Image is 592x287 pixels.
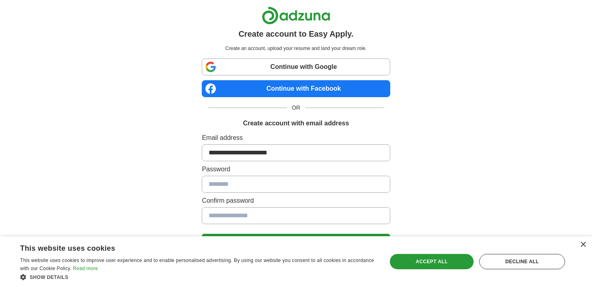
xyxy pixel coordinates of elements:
div: Show details [20,273,376,281]
span: Show details [30,275,68,280]
div: This website uses cookies [20,241,356,253]
span: This website uses cookies to improve user experience and to enable personalised advertising. By u... [20,258,374,271]
a: Continue with Google [202,58,390,75]
h1: Create account to Easy Apply. [238,28,354,40]
label: Password [202,164,390,174]
div: Accept all [390,254,474,269]
button: Create Account [202,234,390,251]
div: Decline all [479,254,565,269]
img: Adzuna logo [262,6,330,25]
label: Confirm password [202,196,390,206]
div: Close [580,242,586,248]
p: Create an account, upload your resume and land your dream role. [203,45,388,52]
a: Read more, opens a new window [73,266,98,271]
a: Continue with Facebook [202,80,390,97]
label: Email address [202,133,390,143]
span: OR [287,104,305,112]
h1: Create account with email address [243,119,349,128]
